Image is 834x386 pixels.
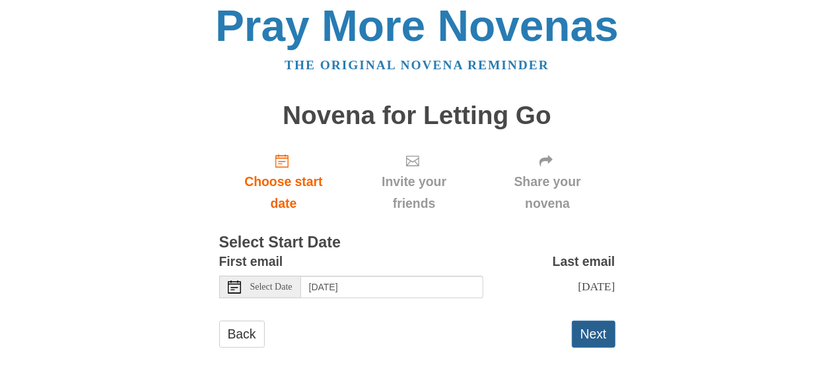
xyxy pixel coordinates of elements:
[219,234,615,251] h3: Select Start Date
[348,143,479,221] div: Click "Next" to confirm your start date first.
[250,282,293,292] span: Select Date
[578,280,615,293] span: [DATE]
[219,321,265,348] a: Back
[285,58,549,72] a: The original novena reminder
[493,171,602,214] span: Share your novena
[219,102,615,130] h1: Novena for Letting Go
[215,1,619,50] a: Pray More Novenas
[553,251,615,273] label: Last email
[480,143,615,221] div: Click "Next" to confirm your start date first.
[219,143,349,221] a: Choose start date
[232,171,335,214] span: Choose start date
[572,321,615,348] button: Next
[219,251,283,273] label: First email
[361,171,466,214] span: Invite your friends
